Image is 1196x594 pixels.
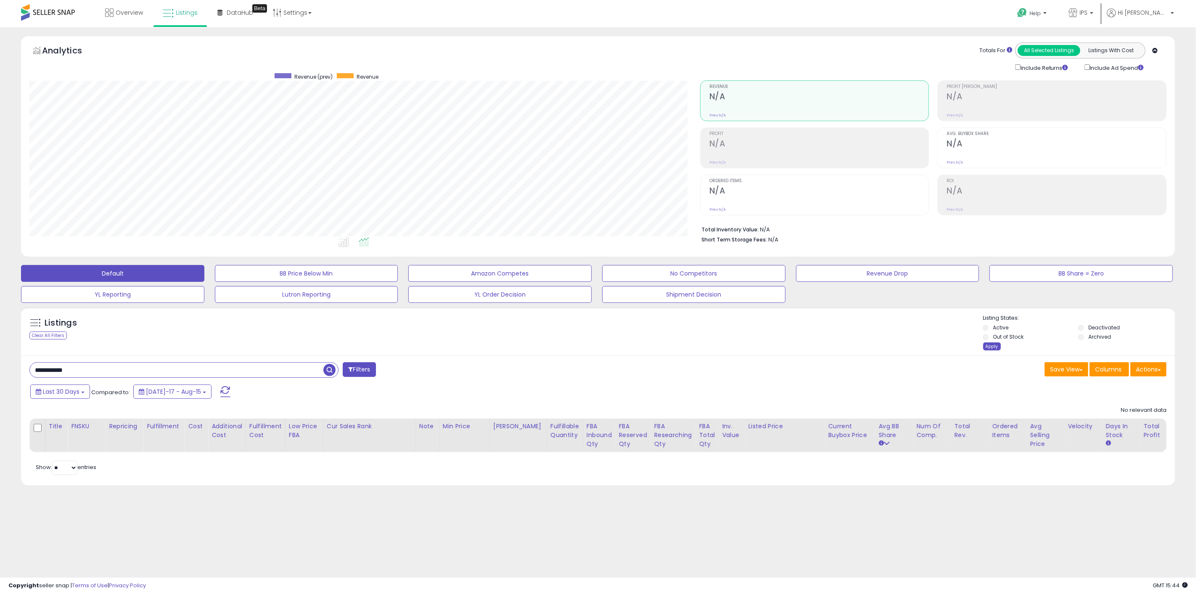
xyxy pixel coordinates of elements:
small: Prev: N/A [709,160,726,165]
div: No relevant data [1121,406,1167,414]
div: Totals For [979,47,1012,55]
span: Listings [176,8,198,17]
div: Fulfillment [147,422,181,431]
div: Current Buybox Price [828,422,871,440]
span: Avg. Buybox Share [947,132,1166,136]
b: Short Term Storage Fees: [701,236,767,243]
div: Avg BB Share [878,422,909,440]
span: N/A [768,236,778,244]
div: Cur Sales Rank [327,422,412,431]
button: Save View [1045,362,1088,377]
div: Title [49,422,64,431]
button: YL Order Decision [408,286,592,303]
div: Low Price FBA [289,422,320,440]
button: Last 30 Days [30,385,90,399]
label: Out of Stock [993,333,1024,340]
h5: Listings [45,317,77,329]
button: Default [21,265,204,282]
div: Tooltip anchor [252,4,267,13]
button: Amazon Competes [408,265,592,282]
li: N/A [701,224,1160,234]
button: Shipment Decision [602,286,786,303]
a: Help [1011,1,1055,27]
div: Num of Comp. [916,422,947,440]
div: FBA Reserved Qty [619,422,647,448]
div: FBA Researching Qty [654,422,692,448]
label: Archived [1088,333,1111,340]
div: Note [419,422,436,431]
h2: N/A [709,186,929,197]
div: Inv. value [722,422,741,440]
small: Prev: N/A [709,113,726,118]
div: Additional Cost [212,422,242,440]
span: Profit [PERSON_NAME] [947,85,1166,89]
div: Days In Stock [1106,422,1136,440]
span: Revenue (prev) [294,73,333,80]
small: Prev: N/A [709,207,726,212]
span: Help [1029,10,1041,17]
small: Prev: N/A [947,113,963,118]
button: Columns [1090,362,1129,377]
button: Actions [1130,362,1167,377]
span: DataHub [227,8,253,17]
div: Clear All Filters [29,331,67,339]
h2: N/A [947,139,1166,150]
div: Total Profit [1143,422,1174,440]
div: Include Ad Spend [1078,63,1157,72]
button: [DATE]-17 - Aug-15 [133,385,212,399]
span: Last 30 Days [43,387,79,396]
span: Profit [709,132,929,136]
div: Avg Selling Price [1030,422,1061,448]
small: Prev: N/A [947,160,963,165]
span: [DATE]-17 - Aug-15 [146,387,201,396]
button: BB Share = Zero [990,265,1173,282]
span: Columns [1095,365,1122,374]
button: Filters [343,362,376,377]
div: Listed Price [748,422,821,431]
h2: N/A [709,139,929,150]
span: ROI [947,179,1166,183]
button: BB Price Below Min [215,265,398,282]
button: Revenue Drop [796,265,979,282]
h2: N/A [709,92,929,103]
small: Avg BB Share. [878,440,884,447]
span: Ordered Items [709,179,929,183]
button: YL Reporting [21,286,204,303]
span: Revenue [357,73,378,80]
div: Include Returns [1009,63,1078,72]
small: Days In Stock. [1106,440,1111,447]
div: [PERSON_NAME] [493,422,543,431]
label: Active [993,324,1009,331]
p: Listing States: [983,314,1175,322]
i: Get Help [1017,8,1027,18]
b: Total Inventory Value: [701,226,759,233]
a: Hi [PERSON_NAME] [1107,8,1174,27]
h2: N/A [947,92,1166,103]
div: FNSKU [71,422,102,431]
span: Overview [116,8,143,17]
div: Repricing [109,422,140,431]
div: FBA Total Qty [699,422,715,448]
div: Fulfillable Quantity [550,422,579,440]
span: Show: entries [36,463,96,471]
h5: Analytics [42,45,98,58]
h2: N/A [947,186,1166,197]
button: Lutron Reporting [215,286,398,303]
div: FBA inbound Qty [587,422,612,448]
span: IPS [1080,8,1088,17]
div: Cost [188,422,204,431]
button: Listings With Cost [1080,45,1143,56]
span: Hi [PERSON_NAME] [1118,8,1168,17]
div: Velocity [1068,422,1098,431]
label: Deactivated [1088,324,1120,331]
div: Min Price [443,422,486,431]
span: Compared to: [91,388,130,396]
button: All Selected Listings [1018,45,1080,56]
small: Prev: N/A [947,207,963,212]
div: Apply [983,342,1001,350]
button: No Competitors [602,265,786,282]
span: Revenue [709,85,929,89]
div: Fulfillment Cost [249,422,282,440]
div: Ordered Items [992,422,1023,440]
div: Total Rev. [954,422,985,440]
